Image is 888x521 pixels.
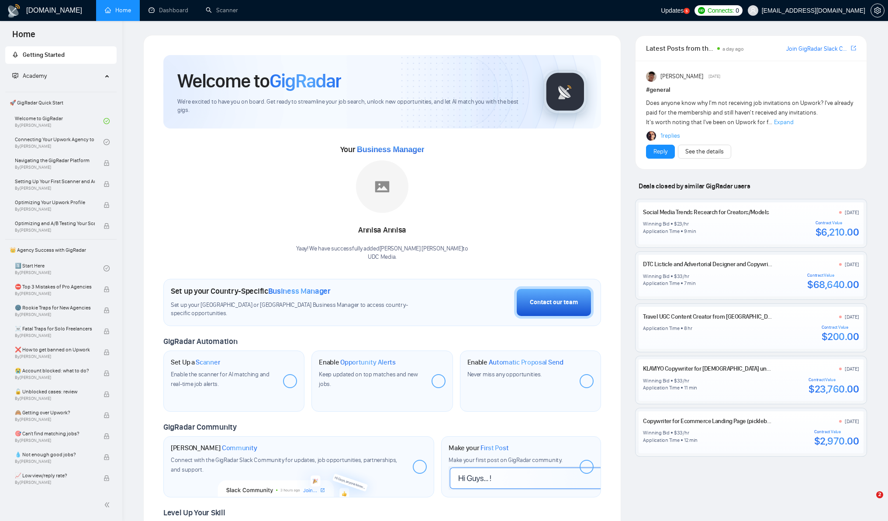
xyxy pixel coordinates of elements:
span: GigRadar [270,69,341,93]
div: Winning Bid [643,220,669,227]
div: $ [674,220,677,227]
span: 💧 Not enough good jobs? [15,450,95,459]
span: Enable the scanner for AI matching and real-time job alerts. [171,371,270,388]
div: 7 min [684,280,696,287]
span: Keep updated on top matches and new jobs. [319,371,418,388]
span: check-circle [104,139,110,145]
a: Copywriter for Ecommerce Landing Page (pickleball brand) [643,417,790,425]
span: First Post [480,444,508,452]
span: Deals closed by similar GigRadar users [635,178,753,194]
span: By [PERSON_NAME] [15,375,95,380]
span: 🙈 Getting over Upwork? [15,408,95,417]
span: lock [104,286,110,292]
a: setting [871,7,885,14]
span: a day ago [722,46,744,52]
div: Contact our team [530,298,578,307]
div: /hr [683,429,689,436]
span: user [750,7,756,14]
div: 11 min [684,384,698,391]
span: Your [340,145,425,154]
div: Yaay! We have successfully added [PERSON_NAME] [PERSON_NAME] to [296,245,468,261]
span: 👑 Agency Success with GigRadar [6,241,116,259]
div: Annisa Annisa [296,223,468,238]
span: lock [104,328,110,334]
div: 33 [677,429,683,436]
div: $6,210.00 [815,226,859,239]
p: UDC Media . [296,253,468,261]
div: $68,640.00 [807,278,859,291]
div: /hr [682,220,688,227]
span: 🎯 Can't find matching jobs? [15,429,95,438]
span: check-circle [104,118,110,124]
span: 📈 Low view/reply rate? [15,471,95,480]
div: Application Time [643,437,679,444]
span: Latest Posts from the GigRadar Community [646,43,715,54]
span: lock [104,223,110,229]
span: 🚀 GigRadar Quick Start [6,94,116,111]
span: ❌ How to get banned on Upwork [15,345,95,354]
img: upwork-logo.png [698,7,705,14]
span: Setting Up Your First Scanner and Auto-Bidder [15,177,95,186]
h1: Welcome to [177,69,341,93]
div: Contract Value [807,273,859,278]
div: $ [674,273,677,280]
h1: Set Up a [171,358,220,367]
span: lock [104,454,110,460]
span: By [PERSON_NAME] [15,186,95,191]
span: Connects: [708,6,734,15]
span: GigRadar Automation [163,337,237,346]
div: Application Time [643,384,679,391]
div: 33 [677,273,683,280]
span: lock [104,307,110,313]
span: Opportunity Alerts [340,358,396,367]
span: Scanner [196,358,220,367]
div: [DATE] [845,209,859,216]
div: 23 [677,220,683,227]
div: $23,760.00 [809,382,859,396]
div: Application Time [643,325,679,332]
span: export [851,45,856,52]
iframe: Intercom live chat [858,491,879,512]
a: KLAVIYO Copywriter for [DEMOGRAPHIC_DATA] underwear brand [643,365,803,372]
span: Connect with the GigRadar Slack Community for updates, job opportunities, partnerships, and support. [171,456,397,473]
span: Getting Started [23,51,65,59]
span: Never miss any opportunities. [467,371,542,378]
div: $ [674,377,677,384]
span: By [PERSON_NAME] [15,312,95,317]
span: By [PERSON_NAME] [15,165,95,170]
span: 😭 Account blocked: what to do? [15,366,95,375]
div: /hr [683,377,689,384]
img: gigradar-logo.png [543,70,587,114]
img: Randi Tovar [646,71,656,82]
a: DTC Listicle and Advertorial Designer and Copywriter [643,260,775,268]
div: Winning Bid [643,429,669,436]
span: [PERSON_NAME] [660,72,703,81]
div: 12 min [684,437,698,444]
a: export [851,44,856,52]
span: 🌚 Rookie Traps for New Agencies [15,303,95,312]
span: ☠️ Fatal Traps for Solo Freelancers [15,324,95,333]
span: 2 [876,491,883,498]
span: By [PERSON_NAME] [15,291,95,296]
span: fund-projection-screen [12,73,18,79]
div: [DATE] [845,418,859,425]
span: By [PERSON_NAME] [15,396,95,401]
span: lock [104,349,110,355]
li: Getting Started [5,46,117,64]
span: lock [104,181,110,187]
a: searchScanner [206,7,238,14]
span: double-left [104,500,113,509]
span: Does anyone know why I'm not receiving job invitations on Upwork? I've already paid for the membe... [646,99,853,126]
span: By [PERSON_NAME] [15,207,95,212]
div: [DATE] [845,261,859,268]
div: 9 min [684,228,696,235]
span: Updates [661,7,684,14]
span: By [PERSON_NAME] [15,417,95,422]
button: See the details [678,145,731,159]
button: setting [871,3,885,17]
a: homeHome [105,7,131,14]
a: dashboardDashboard [149,7,188,14]
span: Business Manager [357,145,424,154]
h1: Enable [467,358,563,367]
span: Expand [774,118,794,126]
